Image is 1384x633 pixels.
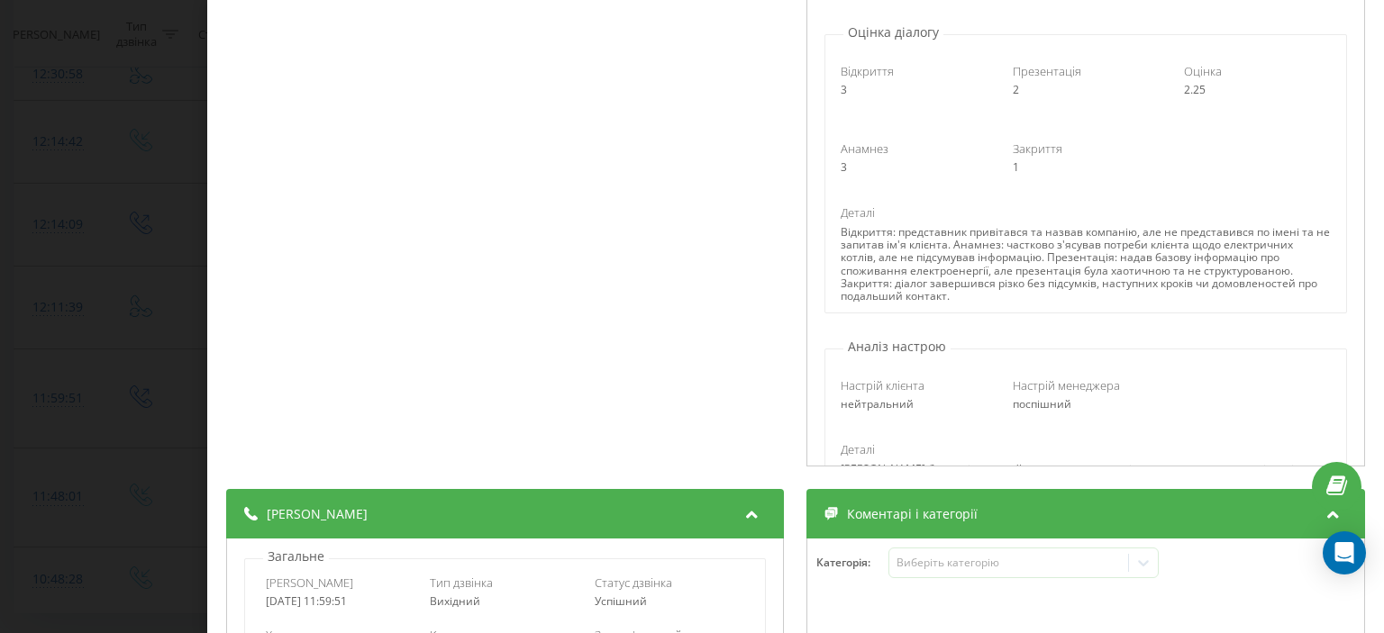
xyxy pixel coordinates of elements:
[1185,63,1223,79] span: Оцінка
[848,505,979,523] span: Коментарі і категорії
[595,593,647,609] span: Успішний
[842,441,876,457] span: Деталі
[842,377,925,393] span: Настрій клієнта
[1013,161,1159,174] div: 1
[842,463,1331,502] div: [PERSON_NAME] був зацікавлений та ставив конкретні питання, представник відповідав поспішно та не...
[842,204,876,221] span: Деталі
[431,574,494,591] span: Тип дзвінка
[263,547,329,565] p: Загальне
[897,556,1122,570] div: Виберіть категорію
[1323,531,1366,574] div: Open Intercom Messenger
[1185,84,1331,96] div: 2.25
[1013,398,1159,411] div: поспішний
[267,505,368,523] span: [PERSON_NAME]
[431,593,481,609] span: Вихідний
[842,140,889,157] span: Анамнез
[1013,63,1081,79] span: Презентація
[842,226,1331,303] div: Відкриття: представник привітався та назвав компанію, але не представився по імені та не запитав ...
[1013,140,1062,157] span: Закриття
[266,574,353,591] span: [PERSON_NAME]
[595,574,672,591] span: Статус дзвінка
[1013,84,1159,96] div: 2
[1013,377,1120,393] span: Настрій менеджера
[266,595,416,608] div: [DATE] 11:59:51
[842,84,988,96] div: 3
[842,161,988,174] div: 3
[844,338,951,356] p: Аналіз настрою
[842,63,895,79] span: Відкриття
[842,398,988,411] div: нейтральний
[844,23,944,41] p: Оцінка діалогу
[817,556,889,569] h4: Категорія :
